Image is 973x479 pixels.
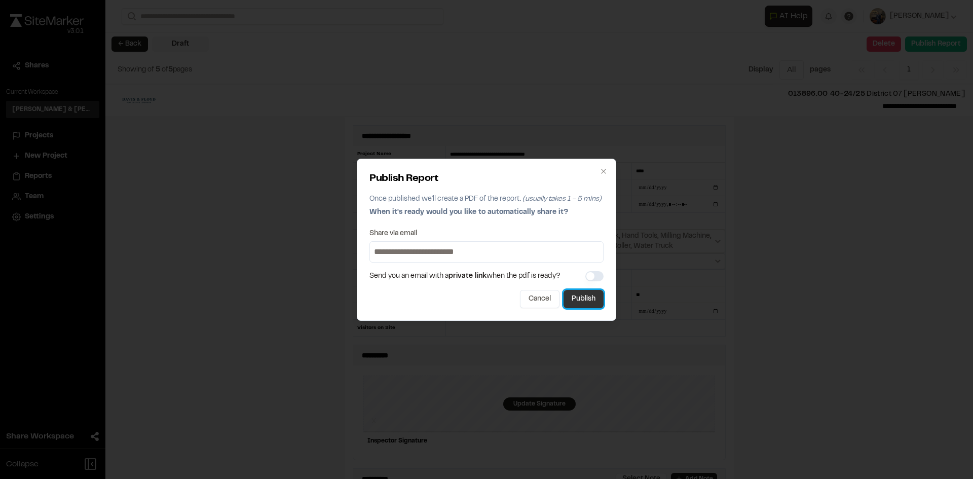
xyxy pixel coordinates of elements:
[369,209,568,215] span: When it's ready would you like to automatically share it?
[369,171,604,187] h2: Publish Report
[369,271,560,282] span: Send you an email with a when the pdf is ready?
[520,290,559,308] button: Cancel
[369,230,417,237] label: Share via email
[522,196,602,202] span: (usually takes 1 - 5 mins)
[564,290,604,308] button: Publish
[369,194,604,205] p: Once published we'll create a PDF of the report.
[448,273,486,279] span: private link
